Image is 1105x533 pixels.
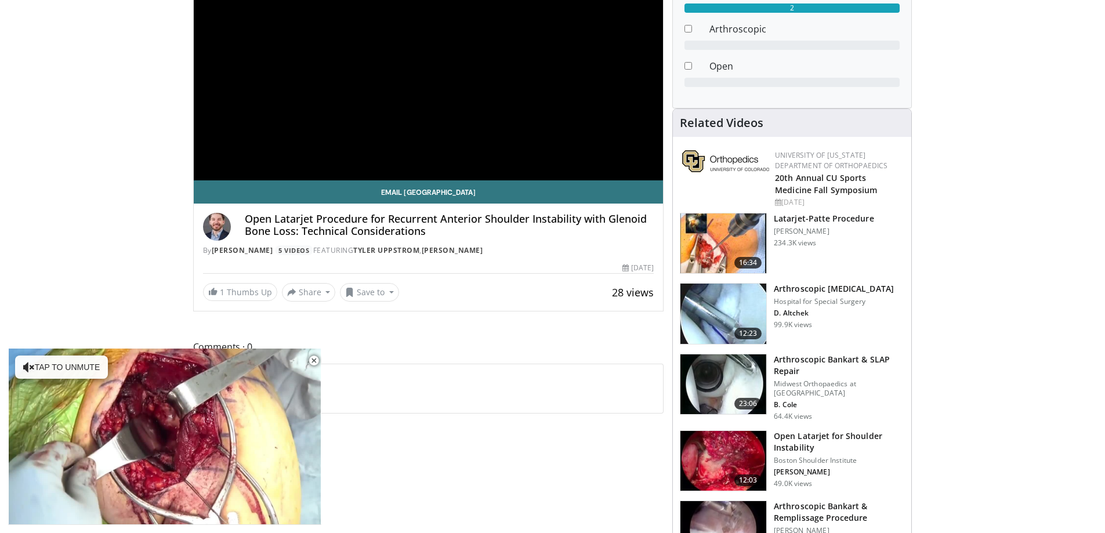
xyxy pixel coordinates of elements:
h4: Open Latarjet Procedure for Recurrent Anterior Shoulder Instability with Glenoid Bone Loss: Techn... [245,213,654,238]
a: [PERSON_NAME] [212,245,273,255]
h3: Latarjet-Patte Procedure [774,213,874,224]
span: 12:03 [734,474,762,486]
p: [PERSON_NAME] [774,467,904,477]
a: 23:06 Arthroscopic Bankart & SLAP Repair Midwest Orthopaedics at [GEOGRAPHIC_DATA] B. Cole 64.4K ... [680,354,904,421]
a: 12:03 Open Latarjet for Shoulder Instability Boston Shoulder Institute [PERSON_NAME] 49.0K views [680,430,904,492]
a: University of [US_STATE] Department of Orthopaedics [775,150,887,171]
div: 2 [684,3,900,13]
img: 355603a8-37da-49b6-856f-e00d7e9307d3.png.150x105_q85_autocrop_double_scale_upscale_version-0.2.png [682,150,769,172]
p: B. Cole [774,400,904,409]
img: Avatar [203,213,231,241]
p: Hospital for Special Surgery [774,297,894,306]
h3: Arthroscopic Bankart & Remplissage Procedure [774,501,904,524]
video-js: Video Player [8,349,321,525]
span: Comments 0 [193,339,664,354]
div: By FEATURING , [203,245,654,256]
dd: Arthroscopic [701,22,908,36]
span: 12:23 [734,328,762,339]
span: 1 [220,287,224,298]
h4: Related Videos [680,116,763,130]
p: D. Altchek [774,309,894,318]
a: [PERSON_NAME] [422,245,483,255]
p: 234.3K views [774,238,816,248]
button: Save to [340,283,399,302]
a: Tyler Uppstrom [353,245,419,255]
span: 23:06 [734,398,762,409]
a: 1 Thumbs Up [203,283,277,301]
div: [DATE] [622,263,654,273]
h3: Arthroscopic Bankart & SLAP Repair [774,354,904,377]
dd: Open [701,59,908,73]
a: 12:23 Arthroscopic [MEDICAL_DATA] Hospital for Special Surgery D. Altchek 99.9K views [680,283,904,345]
img: 617583_3.png.150x105_q85_crop-smart_upscale.jpg [680,213,766,274]
a: Email [GEOGRAPHIC_DATA] [194,180,664,204]
button: Share [282,283,336,302]
a: 20th Annual CU Sports Medicine Fall Symposium [775,172,877,195]
p: Boston Shoulder Institute [774,456,904,465]
a: 5 Videos [275,245,313,255]
button: Close [302,349,325,373]
div: [DATE] [775,197,902,208]
span: 16:34 [734,257,762,269]
span: 28 views [612,285,654,299]
p: 99.9K views [774,320,812,329]
img: cole_0_3.png.150x105_q85_crop-smart_upscale.jpg [680,354,766,415]
h3: Arthroscopic [MEDICAL_DATA] [774,283,894,295]
p: Midwest Orthopaedics at [GEOGRAPHIC_DATA] [774,379,904,398]
button: Tap to unmute [15,356,108,379]
a: 16:34 Latarjet-Patte Procedure [PERSON_NAME] 234.3K views [680,213,904,274]
img: 944938_3.png.150x105_q85_crop-smart_upscale.jpg [680,431,766,491]
p: 64.4K views [774,412,812,421]
img: 10039_3.png.150x105_q85_crop-smart_upscale.jpg [680,284,766,344]
p: 49.0K views [774,479,812,488]
h3: Open Latarjet for Shoulder Instability [774,430,904,454]
p: [PERSON_NAME] [774,227,874,236]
